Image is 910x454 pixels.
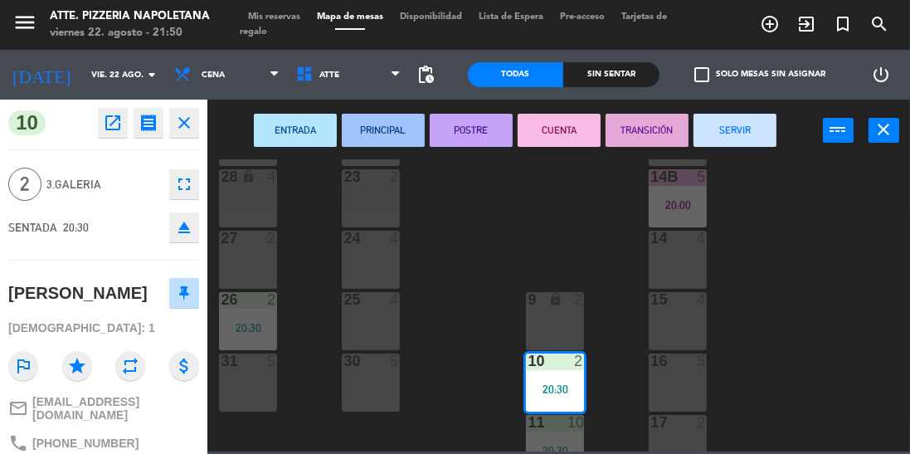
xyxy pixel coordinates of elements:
i: arrow_drop_down [142,65,162,85]
div: 4 [390,231,400,246]
div: 2 [267,231,277,246]
i: power_input [829,120,849,139]
i: power_settings_new [871,65,891,85]
i: open_in_new [103,113,123,133]
div: 9 [528,292,528,307]
i: add_circle_outline [760,14,780,34]
i: close [874,120,894,139]
button: POSTRE [430,114,513,147]
div: 4 [697,292,707,307]
span: check_box_outline_blank [694,67,709,82]
div: 2 [267,292,277,307]
div: 27 [221,231,221,246]
div: 26 [221,292,221,307]
span: SENTADA [8,221,57,234]
div: 4 [697,231,707,246]
div: 16 [650,354,651,369]
button: SERVIR [693,114,776,147]
div: 30 [343,354,344,369]
label: Solo mesas sin asignar [694,67,825,82]
span: 2 [8,168,41,201]
div: 11 [528,415,528,430]
div: 25 [343,292,344,307]
div: 5 [267,354,277,369]
div: 2 [574,354,584,369]
div: 2 [697,415,707,430]
i: phone [8,433,28,453]
span: [PHONE_NUMBER] [32,437,139,450]
span: Mapa de mesas [309,12,392,22]
i: menu [12,10,37,35]
span: Cena [202,71,225,80]
div: 20:30 [219,322,277,334]
i: fullscreen [174,174,194,194]
i: exit_to_app [796,14,816,34]
div: 2 [574,292,584,307]
i: close [174,113,194,133]
div: 28 [221,169,221,184]
div: 23 [343,169,344,184]
div: 20:30 [526,383,584,395]
button: CUENTA [518,114,601,147]
i: star [62,351,92,381]
div: 4 [390,292,400,307]
i: turned_in_not [833,14,853,34]
button: ENTRADA [254,114,337,147]
button: PRINCIPAL [342,114,425,147]
span: Lista de Espera [470,12,552,22]
div: 15 [650,292,651,307]
span: [EMAIL_ADDRESS][DOMAIN_NAME] [32,395,199,422]
span: 3.GALERIA [46,175,161,194]
div: Todas [468,62,564,87]
div: 5 [390,354,400,369]
span: 20:30 [63,221,89,234]
i: receipt [139,113,158,133]
div: 20:00 [649,199,707,211]
div: Sin sentar [563,62,659,87]
i: attach_money [169,351,199,381]
i: eject [174,217,194,237]
div: 5 [697,169,707,184]
div: 10 [567,415,584,430]
span: Pre-acceso [552,12,613,22]
i: outlined_flag [8,351,38,381]
div: viernes 22. agosto - 21:50 [50,25,210,41]
i: search [869,14,889,34]
div: 4 [267,169,277,184]
div: 24 [343,231,344,246]
button: TRANSICIÓN [606,114,689,147]
div: [DEMOGRAPHIC_DATA]: 1 [8,314,199,343]
i: lock [241,169,255,183]
span: ATTE [319,71,339,80]
i: mail_outline [8,398,28,418]
div: 10 [528,354,528,369]
div: [PERSON_NAME] [8,280,148,307]
span: Disponibilidad [392,12,470,22]
div: 17 [650,415,651,430]
span: pending_actions [416,65,436,85]
span: 10 [8,110,46,135]
div: 14 [650,231,651,246]
div: 2 [390,169,400,184]
div: 14B [650,169,651,184]
i: lock [548,292,562,306]
div: Atte. Pizzeria Napoletana [50,8,210,25]
i: repeat [115,351,145,381]
div: 5 [697,354,707,369]
span: Mis reservas [240,12,309,22]
div: 31 [221,354,221,369]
